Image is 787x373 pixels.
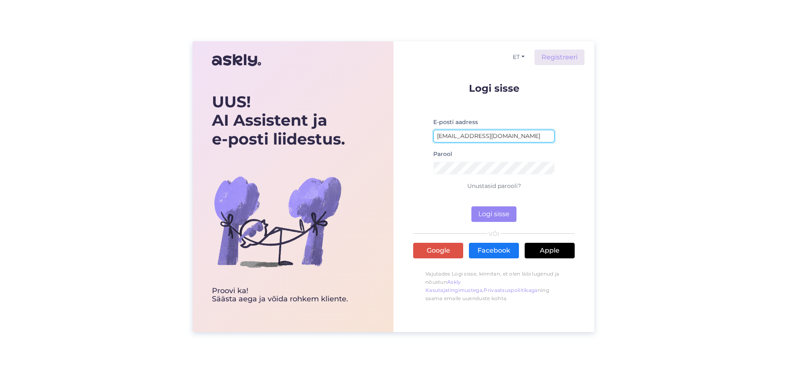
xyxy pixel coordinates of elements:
a: Unustasid parooli? [467,182,521,190]
a: Privaatsuspoliitikaga [484,287,537,293]
button: ET [510,51,528,63]
img: Askly [212,50,261,70]
input: Sisesta e-posti aadress [433,130,555,142]
p: Vajutades Logi sisse, kinnitan, et olen läbi lugenud ja nõustun , ning saama emaile uuenduste kohta. [413,266,575,307]
div: UUS! AI Assistent ja e-posti liidestus. [212,93,348,149]
img: bg-askly [212,156,343,287]
a: Apple [525,243,575,258]
label: E-posti aadress [433,118,478,127]
a: Askly Kasutajatingimustega [425,279,482,293]
a: Google [413,243,463,258]
button: Logi sisse [471,206,516,222]
a: Registreeri [535,50,585,65]
a: Facebook [469,243,519,258]
div: Proovi ka! Säästa aega ja võida rohkem kliente. [212,287,348,303]
p: Logi sisse [413,83,575,93]
label: Parool [433,150,452,158]
span: VÕI [487,231,501,237]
